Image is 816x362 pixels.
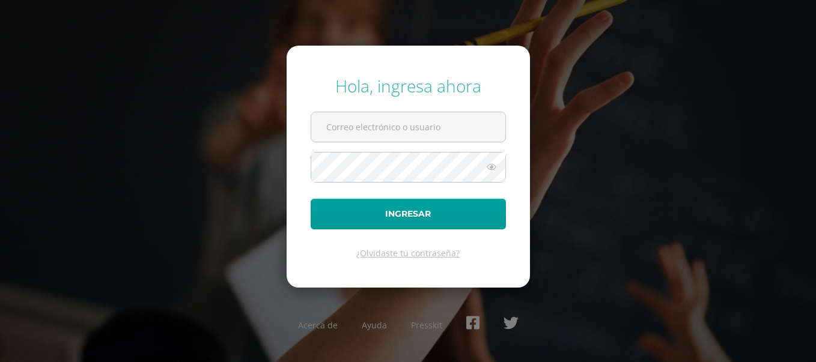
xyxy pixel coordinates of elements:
[311,112,505,142] input: Correo electrónico o usuario
[362,319,387,331] a: Ayuda
[356,247,460,259] a: ¿Olvidaste tu contraseña?
[311,74,506,97] div: Hola, ingresa ahora
[298,319,338,331] a: Acerca de
[311,199,506,229] button: Ingresar
[411,319,442,331] a: Presskit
